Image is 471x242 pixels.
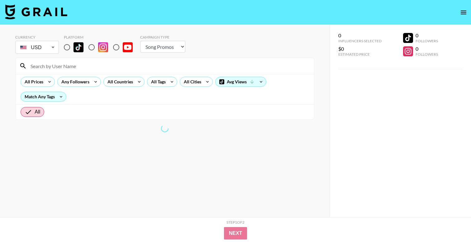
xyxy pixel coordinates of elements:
[216,77,266,86] div: Avg Views
[17,42,58,53] div: USD
[64,35,138,40] div: Platform
[416,32,438,39] div: 0
[58,77,91,86] div: Any Followers
[35,108,40,116] span: All
[15,35,59,40] div: Currency
[27,61,310,71] input: Search by User Name
[21,77,45,86] div: All Prices
[338,52,382,57] div: Estimated Price
[21,92,66,101] div: Match Any Tags
[338,32,382,39] div: 0
[457,6,470,19] button: open drawer
[74,42,83,52] img: TikTok
[180,77,202,86] div: All Cities
[224,227,247,240] button: Next
[226,220,245,225] div: Step 1 of 2
[98,42,108,52] img: Instagram
[416,52,438,57] div: Followers
[338,39,382,43] div: Influencers Selected
[338,46,382,52] div: $0
[416,39,438,43] div: Followers
[140,35,185,40] div: Campaign Type
[5,4,67,19] img: Grail Talent
[416,46,438,52] div: 0
[104,77,134,86] div: All Countries
[160,124,169,133] span: Refreshing lists, bookers, clients, countries, tags, cities, talent, talent...
[147,77,167,86] div: All Tags
[123,42,133,52] img: YouTube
